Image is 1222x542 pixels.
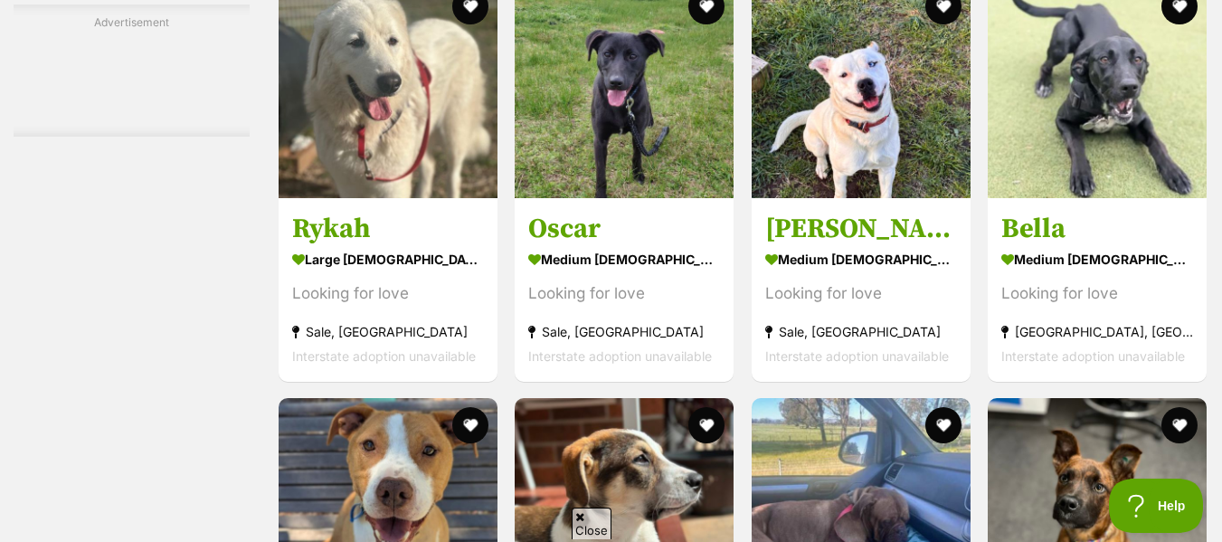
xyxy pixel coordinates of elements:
a: Rykah large [DEMOGRAPHIC_DATA] Dog Looking for love Sale, [GEOGRAPHIC_DATA] Interstate adoption u... [279,197,497,381]
span: Interstate adoption unavailable [292,347,476,363]
strong: medium [DEMOGRAPHIC_DATA] Dog [765,245,957,271]
a: Bella medium [DEMOGRAPHIC_DATA] Dog Looking for love [GEOGRAPHIC_DATA], [GEOGRAPHIC_DATA] Interst... [988,197,1207,381]
h3: [PERSON_NAME] [765,211,957,245]
button: favourite [925,407,961,443]
button: favourite [452,407,488,443]
strong: medium [DEMOGRAPHIC_DATA] Dog [1001,245,1193,271]
span: Interstate adoption unavailable [765,347,949,363]
div: Advertisement [14,5,250,137]
span: Interstate adoption unavailable [1001,347,1185,363]
div: Looking for love [765,281,957,305]
span: Close [572,508,611,539]
div: Looking for love [1001,281,1193,305]
button: favourite [689,407,725,443]
div: Looking for love [292,281,484,305]
button: favourite [1161,407,1198,443]
strong: [GEOGRAPHIC_DATA], [GEOGRAPHIC_DATA] [1001,319,1193,343]
a: [PERSON_NAME] medium [DEMOGRAPHIC_DATA] Dog Looking for love Sale, [GEOGRAPHIC_DATA] Interstate a... [752,197,971,381]
div: Looking for love [528,281,720,305]
strong: Sale, [GEOGRAPHIC_DATA] [528,319,720,343]
h3: Bella [1001,211,1193,245]
span: Interstate adoption unavailable [528,347,712,363]
strong: large [DEMOGRAPHIC_DATA] Dog [292,245,484,271]
iframe: Help Scout Beacon - Open [1109,479,1204,533]
strong: Sale, [GEOGRAPHIC_DATA] [765,319,957,343]
h3: Oscar [528,211,720,245]
a: Oscar medium [DEMOGRAPHIC_DATA] Dog Looking for love Sale, [GEOGRAPHIC_DATA] Interstate adoption ... [515,197,734,381]
strong: medium [DEMOGRAPHIC_DATA] Dog [528,245,720,271]
strong: Sale, [GEOGRAPHIC_DATA] [292,319,484,343]
h3: Rykah [292,211,484,245]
